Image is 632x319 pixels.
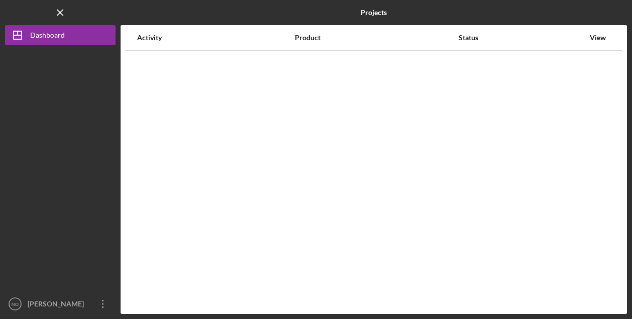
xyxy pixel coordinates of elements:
[361,9,387,17] b: Projects
[25,294,90,316] div: [PERSON_NAME]
[585,34,610,42] div: View
[5,294,116,314] button: NO[PERSON_NAME]
[459,34,584,42] div: Status
[295,34,458,42] div: Product
[137,34,294,42] div: Activity
[30,25,65,48] div: Dashboard
[12,301,19,307] text: NO
[5,25,116,45] button: Dashboard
